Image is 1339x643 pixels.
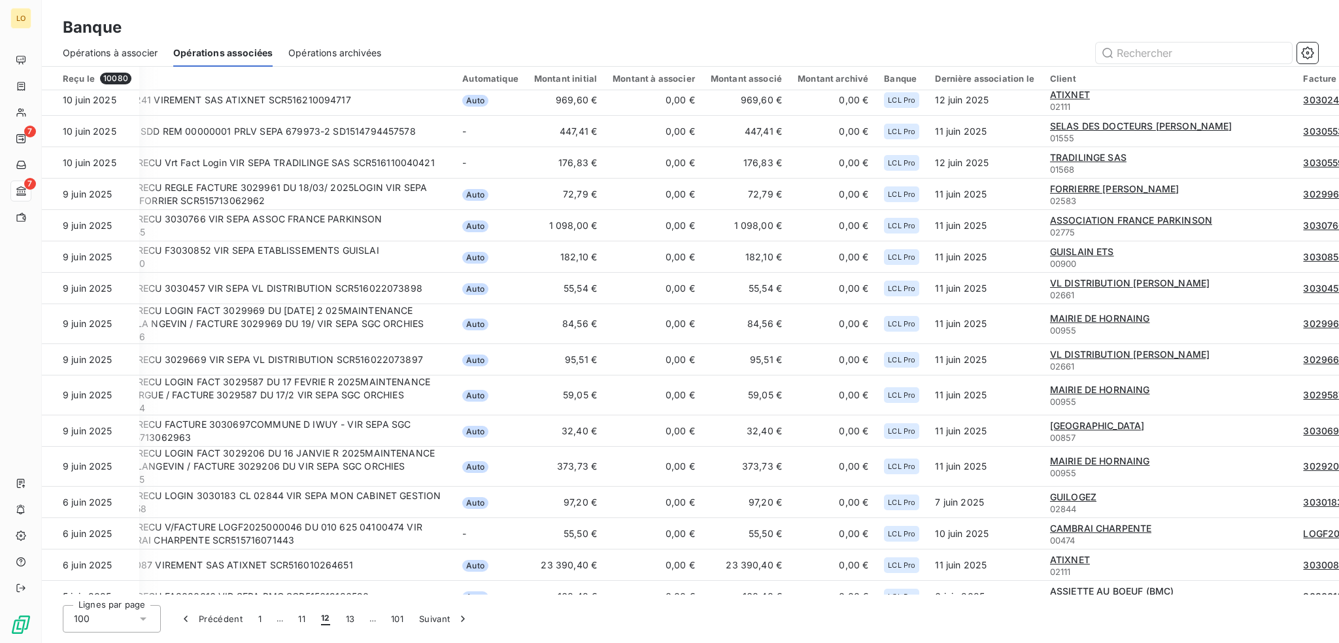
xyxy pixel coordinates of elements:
[362,608,383,629] span: …
[462,73,518,84] div: Automatique
[790,241,876,273] td: 0,00 €
[1050,419,1145,432] a: [GEOGRAPHIC_DATA]
[927,581,1042,612] td: 6 juin 2025
[927,344,1042,375] td: 11 juin 2025
[1050,183,1179,194] span: FORRIERRE [PERSON_NAME]
[63,46,158,60] span: Opérations à associer
[790,375,876,415] td: 0,00 €
[288,46,381,60] span: Opérations archivées
[888,159,915,167] span: LCL Pro
[703,179,790,210] td: 72,79 €
[63,16,122,39] h3: Banque
[42,415,139,447] td: 9 juin 2025
[927,84,1042,116] td: 12 juin 2025
[790,344,876,375] td: 0,00 €
[790,487,876,518] td: 0,00 €
[53,147,454,179] td: VIREMENT SEPA RECU Vrt Fact Login VIR SEPA TRADILINGE SAS SCR516110040421
[1050,245,1114,258] a: GUISLAIN ETS
[703,273,790,304] td: 55,54 €
[790,415,876,447] td: 0,00 €
[1096,43,1292,63] input: Rechercher
[888,427,915,435] span: LCL Pro
[10,614,31,635] img: Logo LeanPay
[605,581,703,612] td: 0,00 €
[53,304,454,344] td: VIREMENT SEPA RECU LOGIN FACT 3029969 DU [DATE] 2 025MAINTENANCE COPIEUR ECOLE LA NGEVIN / FACTUR...
[1050,164,1075,175] span: 01568
[1050,361,1075,372] span: 02661
[605,375,703,415] td: 0,00 €
[24,126,36,137] span: 7
[703,210,790,241] td: 1 098,00 €
[605,549,703,581] td: 0,00 €
[1050,120,1232,131] span: SELAS DES DOCTEURS [PERSON_NAME]
[605,241,703,273] td: 0,00 €
[605,415,703,447] td: 0,00 €
[927,210,1042,241] td: 11 juin 2025
[42,344,139,375] td: 9 juin 2025
[526,147,605,179] td: 176,83 €
[526,210,605,241] td: 1 098,00 €
[42,147,139,179] td: 10 juin 2025
[888,593,915,600] span: LCL Pro
[313,605,338,633] button: 12
[790,210,876,241] td: 0,00 €
[703,487,790,518] td: 97,20 €
[798,73,868,84] div: Montant archivé
[42,273,139,304] td: 9 juin 2025
[526,415,605,447] td: 32,40 €
[703,518,790,549] td: 55,50 €
[42,84,139,116] td: 10 juin 2025
[1050,151,1127,164] a: TRADILINGE SAS
[1050,432,1076,443] span: 00857
[462,426,488,438] span: Auto
[526,344,605,375] td: 95,51 €
[1050,120,1232,133] a: SELAS DES DOCTEURS [PERSON_NAME]
[462,95,488,107] span: Auto
[927,304,1042,344] td: 11 juin 2025
[53,344,454,375] td: VIREMENT SEPA RECU 3029669 VIR SEPA VL DISTRIBUTION SCR516022073897
[888,498,915,506] span: LCL Pro
[605,84,703,116] td: 0,00 €
[53,447,454,487] td: VIREMENT SEPA RECU LOGIN FACT 3029206 DU 16 JANVIE R 2025MAINTENANCE COPIEUR ECOLE LANGEVIN / FAC...
[703,241,790,273] td: 182,10 €
[1050,491,1096,504] a: GUILOGEZ
[61,73,447,84] div: Description
[526,487,605,518] td: 97,20 €
[42,304,139,344] td: 9 juin 2025
[454,518,526,549] td: -
[1050,384,1150,395] span: MAIRIE DE HORNAING
[42,447,139,487] td: 9 juin 2025
[927,487,1042,518] td: 7 juin 2025
[526,241,605,273] td: 182,10 €
[888,222,915,230] span: LCL Pro
[703,147,790,179] td: 176,83 €
[1050,89,1090,100] span: ATIXNET
[888,320,915,328] span: LCL Pro
[703,304,790,344] td: 84,56 €
[53,487,454,518] td: VIREMENT SEPA RECU LOGIN 3030183 CL 02844 VIR SEPA MON CABINET GESTION SCR515722343258
[462,497,488,509] span: Auto
[888,391,915,399] span: LCL Pro
[462,390,488,402] span: Auto
[1050,348,1210,361] a: VL DISTRIBUTION [PERSON_NAME]
[790,518,876,549] td: 0,00 €
[63,73,131,84] div: Reçu le
[703,116,790,147] td: 447,41 €
[42,241,139,273] td: 9 juin 2025
[888,356,915,364] span: LCL Pro
[1050,214,1212,227] a: ASSOCIATION FRANCE PARKINSON
[53,116,454,147] td: REMISE PRELVTS SDD REM 00000001 PRLV SEPA 679973-2 SD1514794457578
[454,116,526,147] td: -
[703,344,790,375] td: 95,51 €
[790,273,876,304] td: 0,00 €
[613,73,695,84] div: Montant à associer
[526,518,605,549] td: 55,50 €
[53,518,454,549] td: VIREMENT SEPA RECU V/FACTURE LOGF2025000046 DU 010 625 04100474 VIR SEPA SAS CAMBRAI CHARPENTE SC...
[790,581,876,612] td: 0,00 €
[53,179,454,210] td: VIREMENT SEPA RECU REGLE FACTURE 3029961 DU 18/03/ 2025LOGIN VIR SEPA CPTE OFFICE ME FORRIER SCR5...
[462,560,488,572] span: Auto
[605,179,703,210] td: 0,00 €
[42,549,139,581] td: 6 juin 2025
[42,116,139,147] td: 10 juin 2025
[888,96,915,104] span: LCL Pro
